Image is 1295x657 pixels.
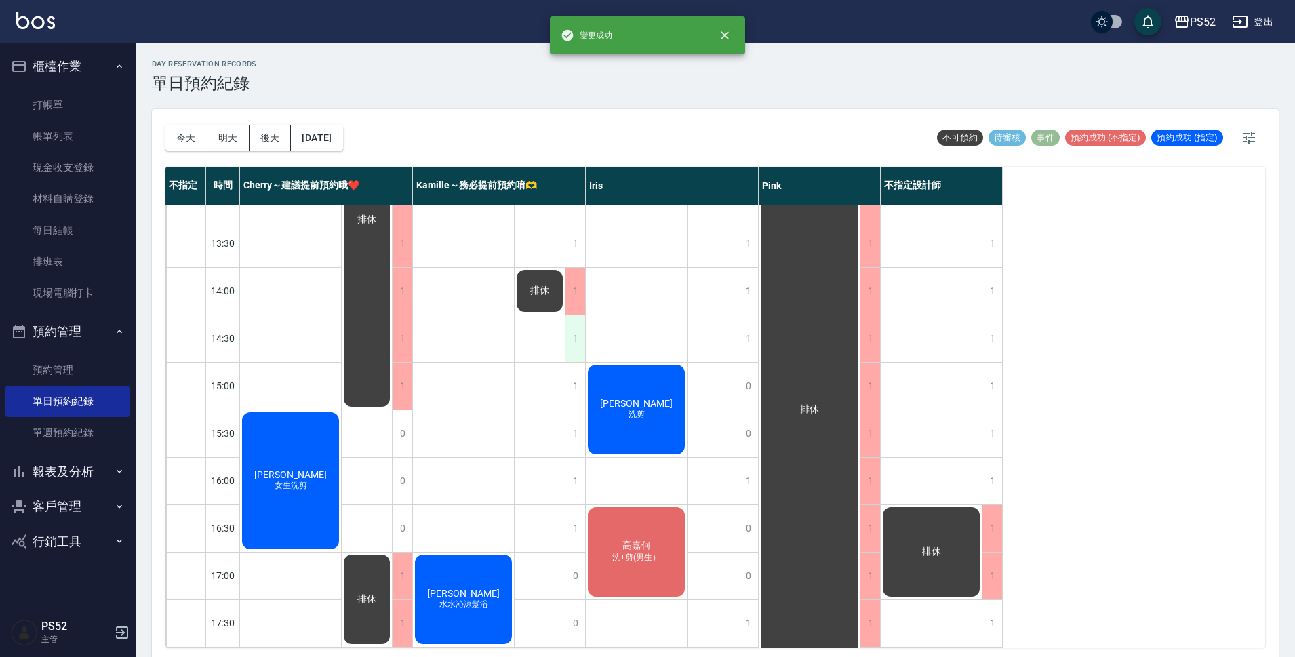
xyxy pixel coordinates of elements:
img: Person [11,619,38,646]
span: 排休 [355,214,379,226]
button: 今天 [165,125,207,151]
span: 洗+剪(男生） [610,552,663,563]
h3: 單日預約紀錄 [152,74,257,93]
div: 1 [860,315,880,362]
div: 1 [565,410,585,457]
a: 現場電腦打卡 [5,277,130,308]
div: 不指定 [165,167,206,205]
img: Logo [16,12,55,29]
div: 17:30 [206,599,240,647]
span: 變更成功 [561,28,612,42]
div: 1 [982,410,1002,457]
div: 0 [738,410,758,457]
div: 1 [738,220,758,267]
div: 1 [982,505,1002,552]
button: 客戶管理 [5,489,130,524]
span: 預約成功 (不指定) [1065,132,1146,144]
button: 行銷工具 [5,524,130,559]
h5: PS52 [41,620,111,633]
span: 排休 [797,403,822,416]
div: 1 [860,505,880,552]
div: 0 [738,505,758,552]
div: 1 [982,553,1002,599]
div: 1 [565,363,585,410]
div: 16:00 [206,457,240,504]
div: PS52 [1190,14,1216,31]
a: 每日結帳 [5,215,130,246]
div: 1 [982,268,1002,315]
a: 帳單列表 [5,121,130,152]
div: Iris [586,167,759,205]
div: 1 [738,600,758,647]
div: 1 [860,553,880,599]
div: 0 [392,458,412,504]
span: 排休 [919,546,944,558]
button: 登出 [1227,9,1279,35]
button: 報表及分析 [5,454,130,490]
div: 0 [738,363,758,410]
div: 1 [565,315,585,362]
div: 不指定設計師 [881,167,1003,205]
div: 1 [738,315,758,362]
button: save [1134,8,1161,35]
span: [PERSON_NAME] [252,469,330,480]
div: 1 [982,315,1002,362]
button: [DATE] [291,125,342,151]
div: 1 [860,268,880,315]
div: 1 [392,363,412,410]
div: 1 [860,363,880,410]
div: 0 [565,553,585,599]
a: 現金收支登錄 [5,152,130,183]
p: 主管 [41,633,111,645]
span: 高嘉何 [620,540,654,552]
span: 排休 [355,593,379,605]
div: 1 [982,458,1002,504]
div: 1 [565,220,585,267]
span: 待審核 [989,132,1026,144]
div: Kamille～務必提前預約唷🫶 [413,167,586,205]
div: 0 [738,553,758,599]
div: 1 [982,220,1002,267]
button: PS52 [1168,8,1221,36]
div: 15:00 [206,362,240,410]
h2: day Reservation records [152,60,257,68]
div: 1 [565,505,585,552]
div: 0 [392,505,412,552]
a: 排班表 [5,246,130,277]
a: 打帳單 [5,89,130,121]
div: 1 [738,458,758,504]
div: 1 [860,410,880,457]
span: 排休 [527,285,552,297]
div: 1 [982,363,1002,410]
a: 材料自購登錄 [5,183,130,214]
div: 1 [860,220,880,267]
div: 15:30 [206,410,240,457]
span: 事件 [1031,132,1060,144]
div: 0 [392,410,412,457]
a: 預約管理 [5,355,130,386]
div: 1 [392,268,412,315]
div: 1 [565,458,585,504]
span: 水水沁涼髮浴 [437,599,491,610]
div: 13:30 [206,220,240,267]
div: 1 [738,268,758,315]
a: 單週預約紀錄 [5,417,130,448]
button: 明天 [207,125,250,151]
div: 1 [392,315,412,362]
div: 14:00 [206,267,240,315]
div: 1 [392,553,412,599]
div: 1 [565,268,585,315]
div: 16:30 [206,504,240,552]
div: 0 [565,600,585,647]
button: close [710,20,740,50]
div: Cherry～建議提前預約哦❤️ [240,167,413,205]
div: 1 [392,600,412,647]
div: 1 [982,600,1002,647]
a: 單日預約紀錄 [5,386,130,417]
button: 櫃檯作業 [5,49,130,84]
span: 女生洗剪 [272,480,310,492]
button: 預約管理 [5,314,130,349]
div: 14:30 [206,315,240,362]
div: 1 [860,458,880,504]
span: [PERSON_NAME] [597,398,675,409]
